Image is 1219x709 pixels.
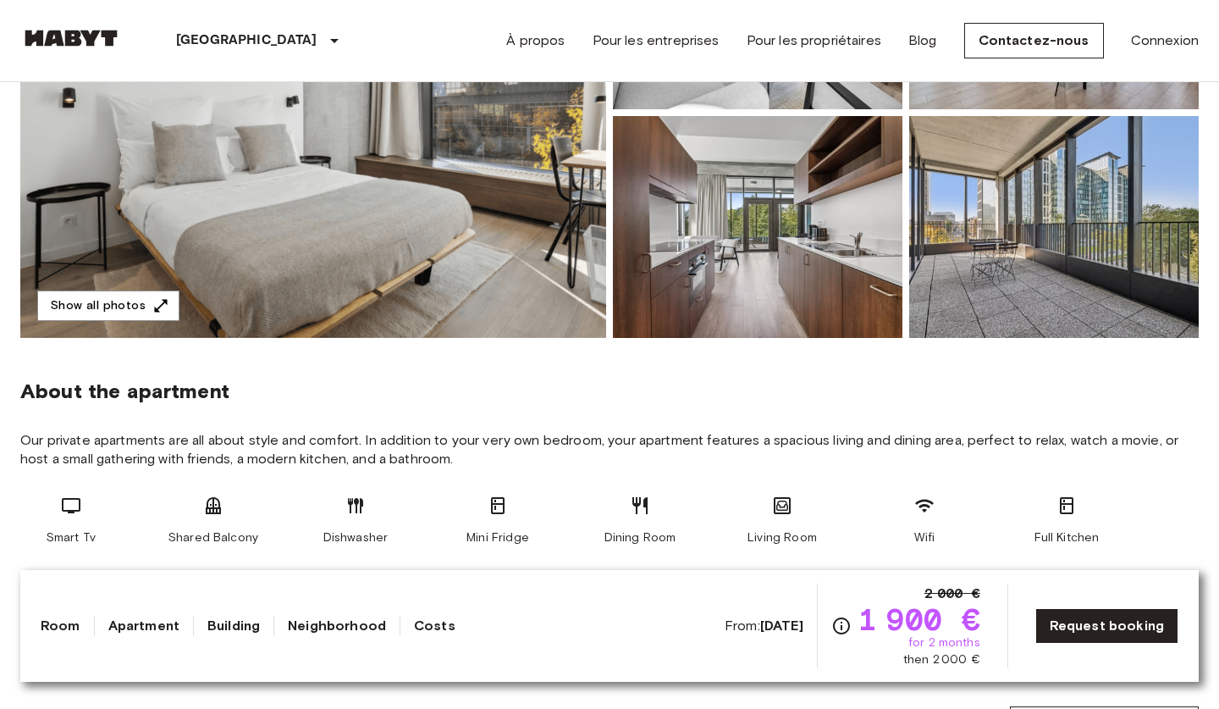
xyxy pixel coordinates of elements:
a: Building [207,616,260,636]
span: Dining Room [604,529,676,546]
a: Request booking [1035,608,1178,644]
span: Wifi [914,529,935,546]
a: Pour les entreprises [593,30,720,51]
span: Living Room [747,529,817,546]
a: Apartment [108,616,179,636]
img: Picture of unit BE-23-003-045-001 [613,116,902,338]
span: From: [725,617,803,635]
span: Our private apartments are all about style and comfort. In addition to your very own bedroom, you... [20,431,1199,468]
svg: Check cost overview for full price breakdown. Please note that discounts apply to new joiners onl... [831,616,852,636]
span: About the apartment [20,379,229,404]
span: then 2 000 € [903,651,980,668]
span: Smart Tv [47,529,96,546]
a: Blog [908,30,937,51]
a: À propos [506,30,565,51]
p: [GEOGRAPHIC_DATA] [176,30,317,51]
span: Full Kitchen [1034,529,1100,546]
span: Dishwasher [323,529,389,546]
span: 1 900 € [858,604,980,634]
span: Mini Fridge [466,529,529,546]
span: 2 000 € [924,584,980,604]
a: Room [41,616,80,636]
button: Show all photos [37,291,179,322]
a: Connexion [1131,30,1199,51]
a: Costs [414,616,455,636]
b: [DATE] [760,618,803,634]
a: Neighborhood [288,616,386,636]
a: Contactez-nous [964,23,1104,58]
img: Picture of unit BE-23-003-045-001 [909,116,1199,338]
span: for 2 months [908,634,980,651]
a: Pour les propriétaires [747,30,881,51]
span: Shared Balcony [168,529,258,546]
img: Habyt [20,30,122,47]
